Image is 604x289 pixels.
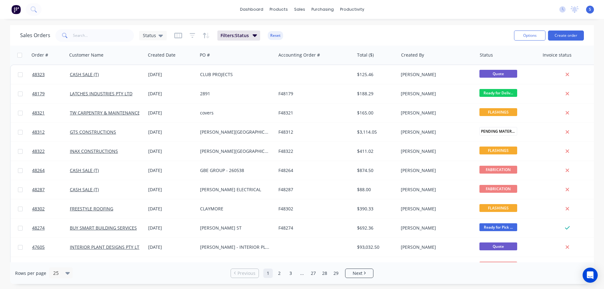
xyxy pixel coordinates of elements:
[32,123,70,142] a: 48312
[357,167,394,174] div: $874.50
[401,225,471,231] div: [PERSON_NAME]
[69,52,103,58] div: Customer Name
[148,225,195,231] div: [DATE]
[200,129,270,135] div: [PERSON_NAME][GEOGRAPHIC_DATA]
[237,5,266,14] a: dashboard
[308,5,337,14] div: purchasing
[401,148,471,154] div: [PERSON_NAME]
[479,70,517,78] span: Quote
[583,268,598,283] div: Open Intercom Messenger
[200,244,270,250] div: [PERSON_NAME] - INTERIOR PLANT DESIGNS - FORTIS
[148,71,195,78] div: [DATE]
[286,269,295,278] a: Page 3
[200,52,210,58] div: PO #
[357,244,394,250] div: $93,032.50
[278,225,348,231] div: F48274
[32,103,70,122] a: 48321
[32,225,45,231] span: 48274
[479,166,517,174] span: FABRICATION
[357,52,374,58] div: Total ($)
[143,32,156,39] span: Status
[401,167,471,174] div: [PERSON_NAME]
[70,244,143,250] a: INTERIOR PLANT DESIGNS PTY LTD
[357,71,394,78] div: $125.46
[70,110,148,116] a: TW CARPENTRY & MAINTENANCE (cs)
[480,52,493,58] div: Status
[32,206,45,212] span: 48302
[148,167,195,174] div: [DATE]
[238,270,255,276] span: Previous
[357,110,394,116] div: $165.00
[479,185,517,193] span: FABRICATION
[32,238,70,257] a: 47605
[331,269,341,278] a: Page 29
[32,91,45,97] span: 48179
[297,269,307,278] a: Jump forward
[200,225,270,231] div: [PERSON_NAME] ST
[32,244,45,250] span: 47605
[278,110,348,116] div: F48321
[200,71,270,78] div: CLUB PROJECTS
[32,186,45,193] span: 48287
[278,148,348,154] div: F48322
[148,129,195,135] div: [DATE]
[32,148,45,154] span: 48322
[357,129,394,135] div: $3,114.05
[357,206,394,212] div: $390.33
[309,269,318,278] a: Page 27
[32,199,70,218] a: 48302
[32,65,70,84] a: 48323
[479,108,517,116] span: FLASHINGS
[231,270,259,276] a: Previous page
[266,5,291,14] div: products
[401,129,471,135] div: [PERSON_NAME]
[479,262,517,270] span: FABRICATION
[401,244,471,250] div: [PERSON_NAME]
[200,148,270,154] div: [PERSON_NAME][GEOGRAPHIC_DATA]
[32,219,70,237] a: 48274
[200,186,270,193] div: [PERSON_NAME] ELECTRICAL
[32,161,70,180] a: 48264
[70,71,99,77] a: CASH SALE (T)
[278,167,348,174] div: F48264
[11,5,21,14] img: Factory
[278,91,348,97] div: F48179
[15,270,46,276] span: Rows per page
[275,269,284,278] a: Page 2
[514,31,545,41] button: Options
[221,32,249,39] span: Filters: Status
[278,186,348,193] div: F48287
[32,71,45,78] span: 48323
[70,148,118,154] a: INAX CONSTRUCTIONS
[70,91,132,97] a: LATCHES INDUSTRIES PTY LTD
[263,269,273,278] a: Page 1 is your current page
[70,186,99,192] a: CASH SALE (T)
[148,186,195,193] div: [DATE]
[148,52,176,58] div: Created Date
[479,89,517,97] span: Ready for Deliv...
[401,91,471,97] div: [PERSON_NAME]
[479,147,517,154] span: FLASHINGS
[200,110,270,116] div: covers
[32,257,70,276] a: 47480
[320,269,329,278] a: Page 28
[357,148,394,154] div: $411.02
[200,206,270,212] div: CLAYMORE
[401,52,424,58] div: Created By
[543,52,572,58] div: Invoice status
[32,180,70,199] a: 48287
[200,167,270,174] div: GBE GROUP - 260538
[148,110,195,116] div: [DATE]
[32,84,70,103] a: 48179
[548,31,584,41] button: Create order
[291,5,308,14] div: sales
[70,167,99,173] a: CASH SALE (T)
[268,31,283,40] button: Reset
[32,142,70,161] a: 48322
[73,29,134,42] input: Search...
[278,206,348,212] div: F48302
[479,127,517,136] span: PENDING MATERIA...
[32,129,45,135] span: 48312
[32,110,45,116] span: 48321
[148,206,195,212] div: [DATE]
